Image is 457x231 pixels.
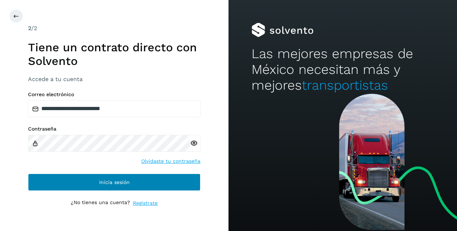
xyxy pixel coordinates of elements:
[302,77,388,93] span: transportistas
[28,24,200,33] div: /2
[71,199,130,207] p: ¿No tienes una cuenta?
[133,199,158,207] a: Regístrate
[28,41,200,68] h1: Tiene un contrato directo con Solvento
[99,180,130,185] span: Inicia sesión
[28,25,31,32] span: 2
[28,174,200,191] button: Inicia sesión
[28,76,200,82] h3: Accede a tu cuenta
[28,126,200,132] label: Contraseña
[251,46,434,94] h2: Las mejores empresas de México necesitan más y mejores
[28,91,200,98] label: Correo electrónico
[141,157,200,165] a: Olvidaste tu contraseña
